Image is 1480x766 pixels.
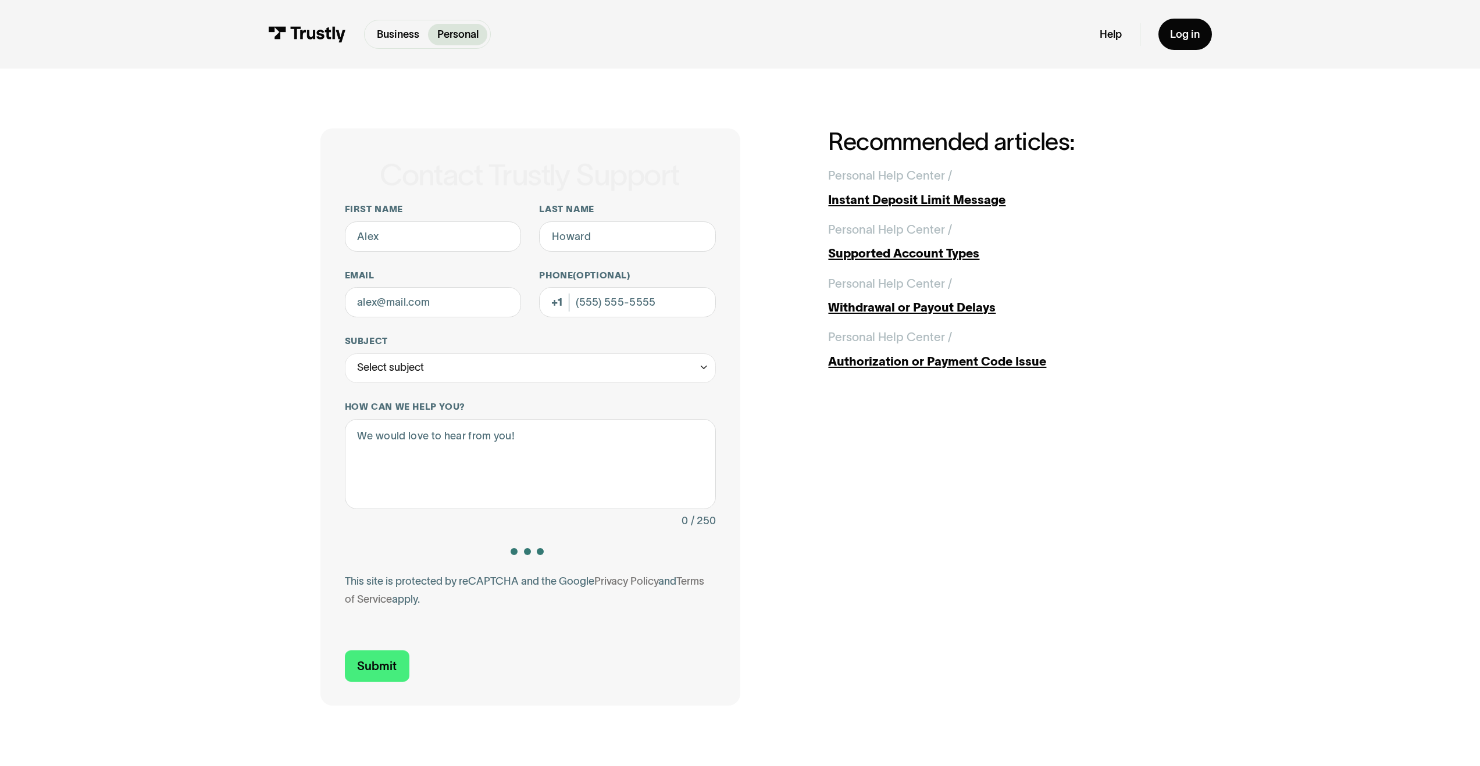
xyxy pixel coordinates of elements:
[828,191,1159,209] div: Instant Deposit Limit Message
[345,287,522,317] input: alex@mail.com
[345,203,522,216] label: First name
[828,328,952,346] div: Personal Help Center /
[828,167,952,185] div: Personal Help Center /
[345,650,409,682] input: Submit
[345,270,522,282] label: Email
[345,335,716,348] label: Subject
[828,353,1159,371] div: Authorization or Payment Code Issue
[828,245,1159,263] div: Supported Account Types
[594,575,658,587] a: Privacy Policy
[828,328,1159,370] a: Personal Help Center /Authorization or Payment Code Issue
[345,353,716,384] div: Select subject
[539,287,716,317] input: (555) 555-5555
[1158,19,1212,50] a: Log in
[345,401,716,413] label: How can we help you?
[828,299,1159,317] div: Withdrawal or Payout Delays
[828,275,1159,317] a: Personal Help Center /Withdrawal or Payout Delays
[539,221,716,252] input: Howard
[345,572,716,608] div: This site is protected by reCAPTCHA and the Google and apply.
[1100,28,1122,41] a: Help
[345,203,716,682] form: Contact Trustly Support
[437,27,479,42] p: Personal
[368,24,428,45] a: Business
[268,26,346,42] img: Trustly Logo
[539,203,716,216] label: Last name
[1170,28,1200,41] div: Log in
[539,270,716,282] label: Phone
[682,512,688,530] div: 0
[691,512,716,530] div: / 250
[428,24,487,45] a: Personal
[828,128,1159,155] h2: Recommended articles:
[573,270,630,280] span: (Optional)
[828,167,1159,209] a: Personal Help Center /Instant Deposit Limit Message
[828,221,952,239] div: Personal Help Center /
[828,221,1159,263] a: Personal Help Center /Supported Account Types
[828,275,952,293] div: Personal Help Center /
[377,27,419,42] p: Business
[345,221,522,252] input: Alex
[343,158,716,191] h1: Contact Trustly Support
[357,359,424,377] div: Select subject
